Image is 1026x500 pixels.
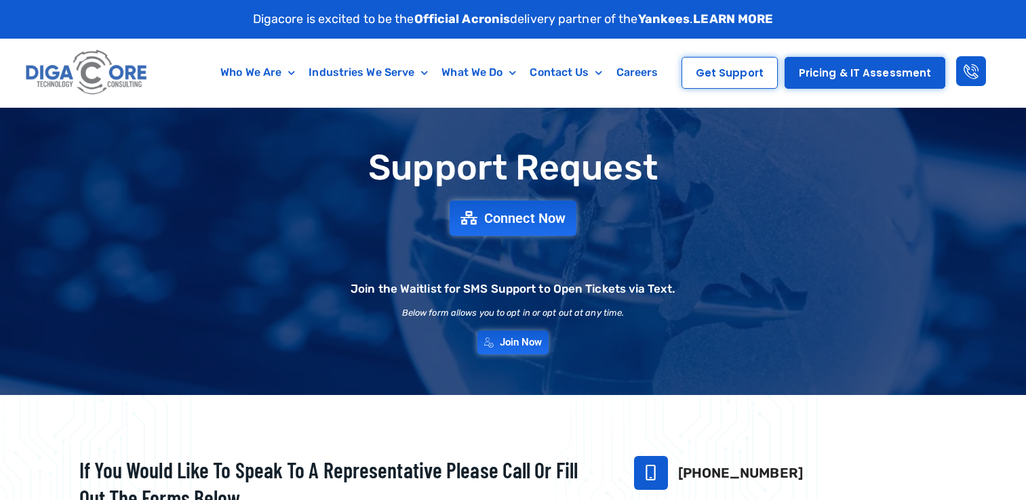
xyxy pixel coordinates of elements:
a: Get Support [682,57,778,89]
span: Get Support [696,68,764,78]
a: Contact Us [523,57,609,88]
a: [PHONE_NUMBER] [678,465,803,481]
a: Who We Are [214,57,302,88]
a: What We Do [435,57,523,88]
strong: Yankees [638,12,690,26]
a: 732-646-5725 [634,456,668,490]
nav: Menu [206,57,673,88]
a: Connect Now [450,201,576,236]
strong: Official Acronis [414,12,511,26]
h1: Support Request [45,148,981,187]
a: Join Now [477,331,549,354]
a: Industries We Serve [302,57,435,88]
span: Connect Now [484,211,566,225]
h2: Below form allows you to opt in or opt out at any time. [402,308,625,317]
span: Join Now [500,337,542,348]
a: Careers [610,57,665,88]
img: Digacore logo 1 [22,45,152,100]
span: Pricing & IT Assessment [799,68,931,78]
p: Digacore is excited to be the delivery partner of the . [253,10,774,28]
a: Pricing & IT Assessment [785,57,945,89]
a: LEARN MORE [693,12,773,26]
h2: Join the Waitlist for SMS Support to Open Tickets via Text. [351,283,675,295]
